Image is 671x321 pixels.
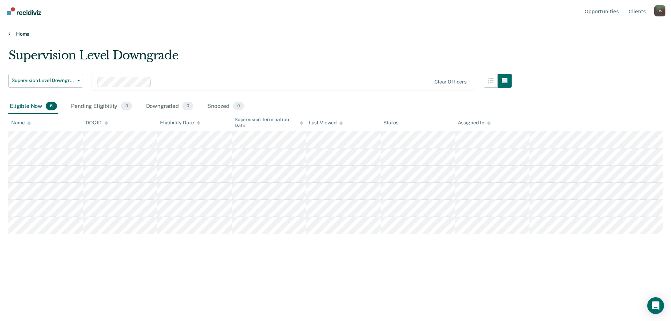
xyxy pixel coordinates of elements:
[206,99,245,114] div: Snoozed0
[121,102,132,111] span: 0
[12,78,74,83] span: Supervision Level Downgrade
[8,74,83,88] button: Supervision Level Downgrade
[434,79,467,85] div: Clear officers
[70,99,133,114] div: Pending Eligibility0
[654,5,665,16] button: Profile dropdown button
[8,48,512,68] div: Supervision Level Downgrade
[8,31,663,37] a: Home
[383,120,398,126] div: Status
[8,99,58,114] div: Eligible Now6
[235,117,303,129] div: Supervision Termination Date
[7,7,41,15] img: Recidiviz
[233,102,244,111] span: 0
[11,120,31,126] div: Name
[182,102,193,111] span: 0
[145,99,195,114] div: Downgraded0
[160,120,200,126] div: Eligibility Date
[647,297,664,314] div: Open Intercom Messenger
[46,102,57,111] span: 6
[458,120,491,126] div: Assigned to
[654,5,665,16] div: D S
[309,120,343,126] div: Last Viewed
[86,120,108,126] div: DOC ID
